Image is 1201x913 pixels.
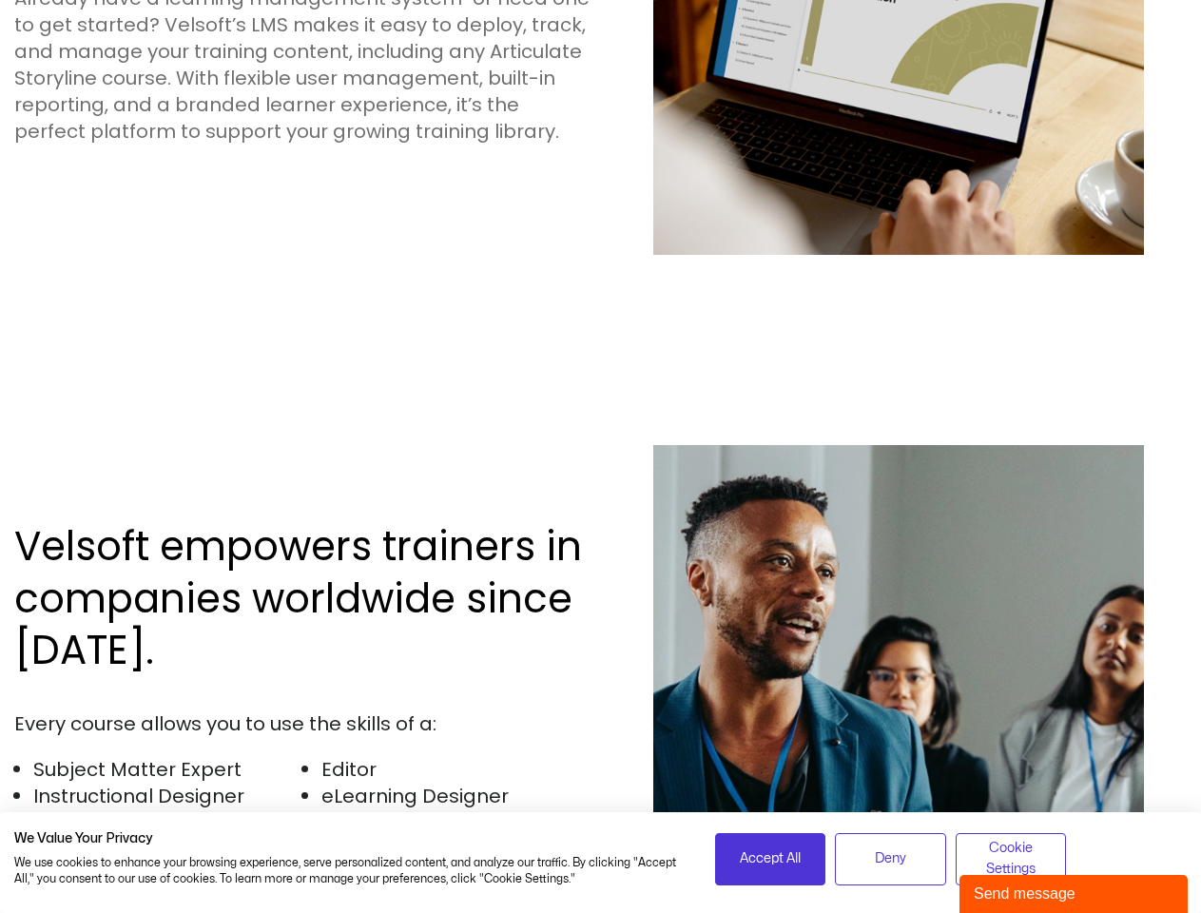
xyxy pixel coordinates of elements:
p: We use cookies to enhance your browsing experience, serve personalized content, and analyze our t... [14,855,687,887]
span: Cookie Settings [968,838,1055,881]
h2: We Value Your Privacy [14,830,687,847]
li: eLearning Designer [321,783,591,809]
h2: Velsoft empowers trainers in companies worldwide since [DATE]. [14,521,591,677]
span: Accept All [740,848,801,869]
div: Every course allows you to use the skills of a: [14,710,591,737]
button: Adjust cookie preferences [956,833,1067,885]
li: Editor [321,756,591,783]
button: Deny all cookies [835,833,946,885]
li: Subject Matter Expert [33,756,302,783]
li: Instructional Designer [33,783,302,809]
iframe: chat widget [959,871,1191,913]
span: Deny [875,848,906,869]
button: Accept all cookies [715,833,826,885]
